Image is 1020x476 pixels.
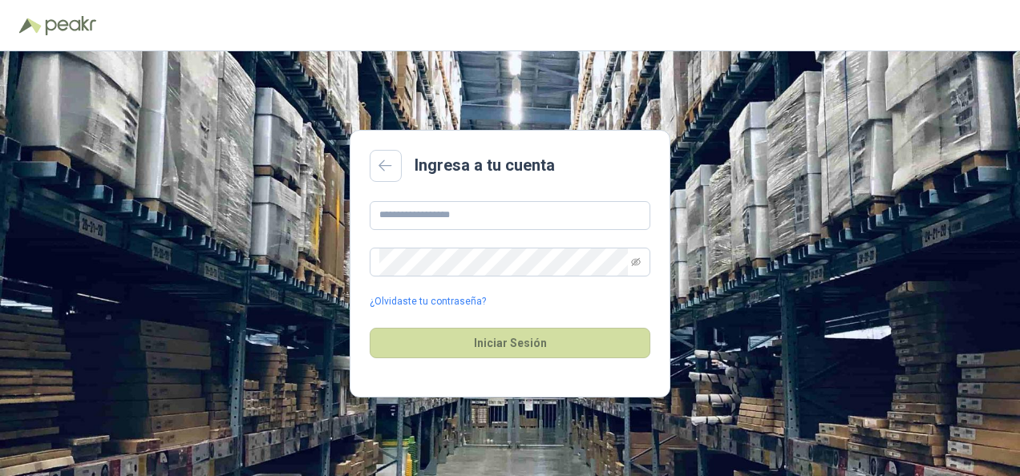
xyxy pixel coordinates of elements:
span: eye-invisible [631,257,641,267]
img: Logo [19,18,42,34]
img: Peakr [45,16,96,35]
button: Iniciar Sesión [370,328,650,358]
a: ¿Olvidaste tu contraseña? [370,294,486,309]
h2: Ingresa a tu cuenta [415,153,555,178]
